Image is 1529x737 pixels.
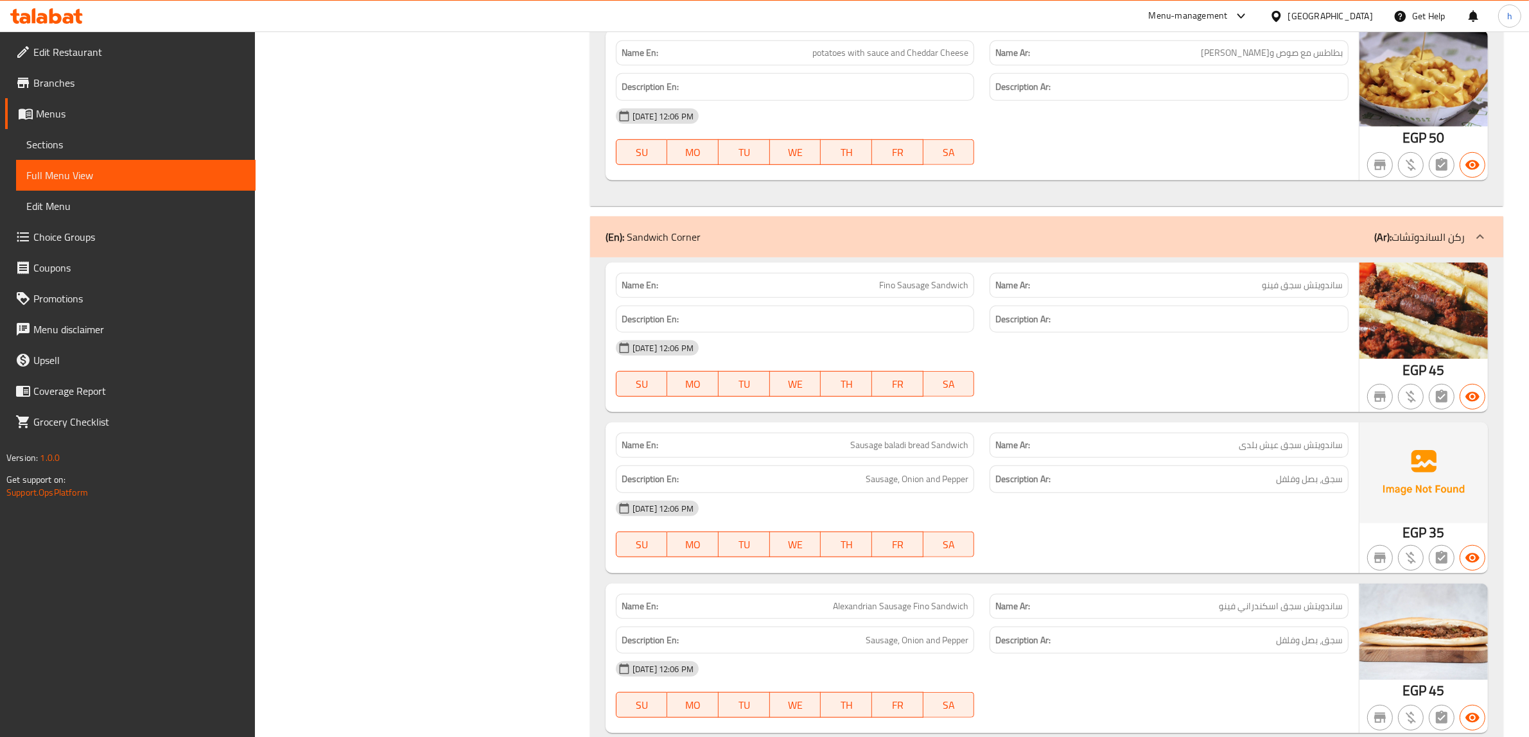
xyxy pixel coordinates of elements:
span: EGP [1402,678,1426,703]
span: SU [622,375,663,394]
strong: Name En: [622,279,658,292]
span: [DATE] 12:06 PM [627,663,699,675]
span: h [1507,9,1512,23]
span: MO [672,143,713,162]
button: Available [1460,705,1485,731]
span: SA [929,696,970,715]
img: Alexandrian_Sausage_Fino_638948411635996940.jpg [1359,584,1488,680]
button: TU [719,692,770,718]
span: Fino Sausage Sandwich [879,279,968,292]
span: [DATE] 12:06 PM [627,503,699,515]
a: Edit Restaurant [5,37,256,67]
span: Sausage, Onion and Pepper [866,632,968,648]
strong: Name Ar: [995,279,1030,292]
button: Not branch specific item [1367,384,1393,410]
span: 45 [1429,678,1445,703]
span: WE [775,696,816,715]
a: Coverage Report [5,376,256,406]
a: Promotions [5,283,256,314]
span: Edit Menu [26,198,245,214]
button: SU [616,532,668,557]
button: TH [821,692,872,718]
span: سجق، بصل وفلفل [1276,471,1343,487]
a: Sections [16,129,256,160]
span: SA [929,375,970,394]
span: ساندويتش سجق عيش بلدى [1239,438,1343,452]
button: MO [667,532,719,557]
strong: Description Ar: [995,79,1051,95]
span: 45 [1429,358,1445,383]
span: Choice Groups [33,229,245,245]
span: Coupons [33,260,245,275]
button: TU [719,139,770,165]
b: (En): [606,227,624,247]
button: WE [770,692,821,718]
span: Branches [33,75,245,91]
button: FR [872,139,923,165]
span: FR [877,535,918,554]
button: SU [616,371,668,397]
img: Ae5nvW7+0k+MAAAAAElFTkSuQmCC [1359,422,1488,523]
span: WE [775,375,816,394]
a: Menu disclaimer [5,314,256,345]
img: %D8%B3%D8%AC%D9%82_%D9%81%D9%8A%D9%86%D9%88638948325962775617.jpg [1359,263,1488,359]
span: TU [724,535,765,554]
a: Branches [5,67,256,98]
span: [DATE] 12:06 PM [627,342,699,354]
strong: Description En: [622,471,679,487]
button: Not has choices [1429,384,1455,410]
strong: Description En: [622,79,679,95]
button: FR [872,371,923,397]
span: SA [929,535,970,554]
span: SU [622,535,663,554]
a: Grocery Checklist [5,406,256,437]
span: Version: [6,449,38,466]
span: Upsell [33,352,245,368]
span: EGP [1402,520,1426,545]
a: Edit Menu [16,191,256,221]
div: [GEOGRAPHIC_DATA] [1288,9,1373,23]
span: ساندويتش سجق اسكندراني فينو [1219,600,1343,613]
button: TH [821,532,872,557]
span: TH [826,696,867,715]
button: TH [821,139,872,165]
a: Upsell [5,345,256,376]
button: FR [872,532,923,557]
span: potatoes with sauce and Cheddar Cheese [812,46,968,60]
span: FR [877,143,918,162]
span: Sections [26,137,245,152]
span: EGP [1402,358,1426,383]
span: EGP [1402,125,1426,150]
b: (Ar): [1374,227,1392,247]
strong: Name Ar: [995,600,1030,613]
span: 50 [1429,125,1445,150]
a: Choice Groups [5,221,256,252]
button: Not has choices [1429,152,1455,178]
span: Menu disclaimer [33,322,245,337]
button: Not branch specific item [1367,152,1393,178]
button: Purchased item [1398,705,1424,731]
span: TU [724,375,765,394]
span: WE [775,143,816,162]
button: Not has choices [1429,545,1455,571]
strong: Description Ar: [995,471,1051,487]
p: Sandwich Corner [606,229,701,245]
button: TH [821,371,872,397]
span: FR [877,375,918,394]
span: MO [672,535,713,554]
button: TU [719,532,770,557]
strong: Name Ar: [995,46,1030,60]
p: ركن الساندوتشات [1374,229,1465,245]
strong: Description Ar: [995,311,1051,327]
span: WE [775,535,816,554]
button: FR [872,692,923,718]
button: Available [1460,545,1485,571]
span: Get support on: [6,471,66,488]
button: Available [1460,384,1485,410]
a: Support.OpsPlatform [6,484,88,501]
span: Edit Restaurant [33,44,245,60]
strong: Name Ar: [995,438,1030,452]
strong: Name En: [622,438,658,452]
button: Purchased item [1398,545,1424,571]
button: Not branch specific item [1367,545,1393,571]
